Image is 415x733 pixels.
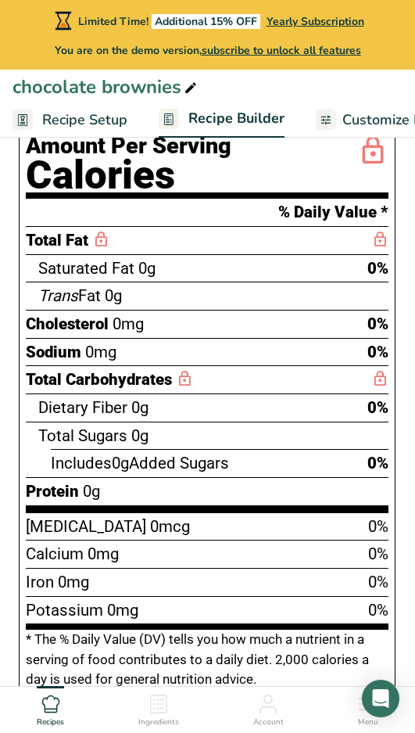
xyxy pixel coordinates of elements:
[26,601,103,620] span: Potassium
[26,482,79,501] span: Protein
[131,426,148,445] span: 0g
[26,343,81,361] span: Sodium
[26,231,88,250] span: Total Fat
[138,717,179,728] span: Ingredients
[267,14,364,29] span: Yearly Subscription
[152,14,260,29] span: Additional 15% OFF
[113,314,144,333] span: 0mg
[38,286,101,305] span: Fat
[368,544,388,563] span: 0%
[26,573,54,591] span: Iron
[138,259,156,278] span: 0g
[202,43,361,58] span: subscribe to unlock all features
[367,343,388,361] span: 0%
[26,157,231,192] div: Calories
[362,680,399,717] div: Open Intercom Messenger
[88,544,119,563] span: 0mg
[138,687,179,729] a: Ingredients
[107,601,138,620] span: 0mg
[358,717,378,728] span: Menu
[38,398,127,417] span: Dietary Fiber
[38,426,127,445] span: Total Sugars
[188,108,284,129] span: Recipe Builder
[112,454,129,472] span: 0g
[150,517,190,536] span: 0mcg
[37,687,64,729] a: Recipes
[26,370,172,389] span: Total Carbohydrates
[52,11,364,30] div: Limited Time!
[253,717,284,728] span: Account
[13,102,127,138] a: Recipe Setup
[367,314,388,333] span: 0%
[37,717,64,728] span: Recipes
[26,517,146,536] span: [MEDICAL_DATA]
[105,286,122,305] span: 0g
[253,687,284,729] a: Account
[55,42,361,59] span: You are on the demo version,
[51,454,229,472] span: Includes Added Sugars
[368,573,388,591] span: 0%
[159,101,284,138] a: Recipe Builder
[26,314,109,333] span: Cholesterol
[368,601,388,620] span: 0%
[367,454,388,472] span: 0%
[83,482,100,501] span: 0g
[26,135,231,157] div: Amount Per Serving
[13,73,200,101] div: chocolate brownies
[38,286,78,305] i: Trans
[367,398,388,417] span: 0%
[85,343,116,361] span: 0mg
[367,259,388,278] span: 0%
[38,259,134,278] span: Saturated Fat
[42,110,127,131] span: Recipe Setup
[26,630,388,690] section: * The % Daily Value (DV) tells you how much a nutrient in a serving of food contributes to a dail...
[26,199,388,226] section: % Daily Value *
[26,544,84,563] span: Calcium
[58,573,89,591] span: 0mg
[131,398,148,417] span: 0g
[368,517,388,536] span: 0%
